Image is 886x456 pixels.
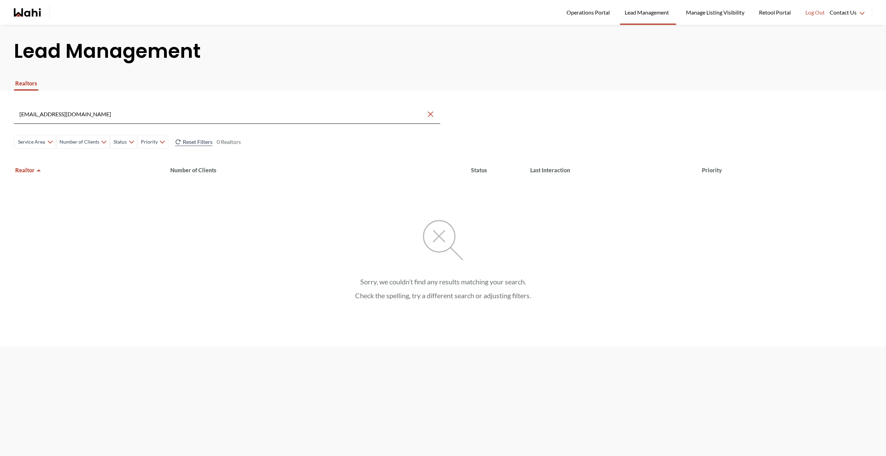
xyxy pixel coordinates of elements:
[19,108,426,120] input: Search input
[217,138,241,146] div: 0 Realtors
[805,8,825,17] span: Log Out
[15,166,42,175] button: Realtor
[14,39,872,64] h1: Lead Management
[141,136,158,148] span: Priority
[471,167,487,173] span: Status
[59,136,100,148] span: Number of Clients
[567,8,612,17] span: Operations Portal
[426,108,435,120] button: Clear search
[759,8,793,17] span: Retool Portal
[174,138,214,146] button: Reset Filters
[625,8,671,17] span: Lead Management
[170,166,216,175] button: Number of Clients
[17,136,46,148] span: Service Area
[113,136,127,148] span: Status
[530,166,570,175] button: Last Interaction
[15,166,35,175] span: Realtor
[355,275,531,302] p: Sorry, we couldn’t find any results matching your search. Check the spelling, try a different sea...
[702,166,722,175] button: Priority
[14,77,38,89] span: Realtors
[14,8,41,17] a: Wahi homepage
[684,8,747,17] span: Manage Listing Visibility
[14,77,38,91] button: Realtors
